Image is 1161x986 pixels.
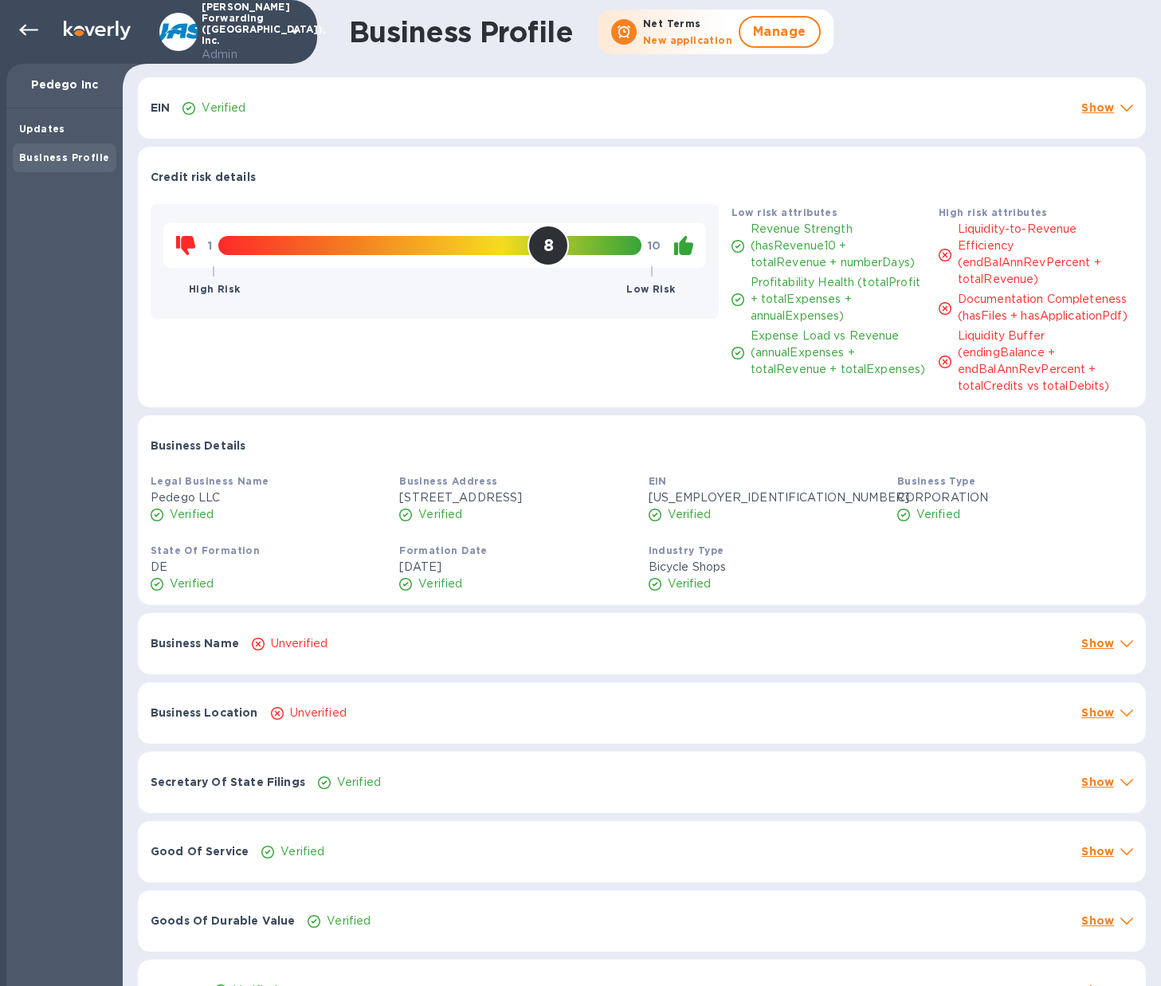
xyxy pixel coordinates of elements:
p: Credit risk details [151,169,256,185]
b: Low Risk [626,283,675,295]
p: Profitability Health (totalProfit + totalExpenses + annualExpenses) [751,274,926,324]
p: Verified [668,506,712,523]
b: Business Address [399,475,497,487]
p: CORPORATION [897,489,1133,506]
b: Net Terms [643,18,701,29]
p: Revenue Strength (hasRevenue10 + totalRevenue + numberDays) [751,221,926,271]
p: Verified [327,913,371,929]
p: Liquidity-to-Revenue Efficiency (endBalAnnRevPercent + totalRevenue) [958,221,1133,288]
p: Show [1081,774,1114,790]
b: 1 [208,239,212,252]
p: Verified [280,843,324,860]
p: Liquidity Buffer (endingBalance + endBalAnnRevPercent + totalCredits vs totalDebits) [958,328,1133,395]
p: Pedego LLC [151,489,386,506]
p: [DATE] [399,559,635,575]
button: Manage [739,16,821,48]
div: Good Of ServiceVerifiedShow [138,821,1146,882]
p: Admin [202,46,281,63]
p: Show [1081,635,1114,651]
b: High Risk [189,283,241,295]
p: Unverified [290,705,347,721]
img: Logo [64,21,131,40]
p: Business Location [151,705,258,721]
div: Credit risk details [138,147,1146,198]
p: Business Name [151,635,239,651]
p: Show [1081,100,1114,116]
p: Business Details [151,438,245,454]
b: Industry Type [649,544,724,556]
b: Low risk attributes [732,206,838,218]
b: New application [643,34,732,46]
p: Secretary Of State Filings [151,774,305,790]
p: Goods Of Durable Value [151,913,295,929]
p: EIN [151,100,170,116]
p: Show [1081,705,1114,721]
b: State Of Formation [151,544,260,556]
b: Updates [19,123,65,135]
span: Manage [753,22,806,41]
h2: 8 [543,235,554,255]
b: EIN [649,475,667,487]
p: Documentation Completeness (hasFiles + hasApplicationPdf) [958,291,1133,324]
div: Secretary Of State FilingsVerifiedShow [138,752,1146,813]
b: Business Type [897,475,975,487]
p: DE [151,559,386,575]
p: [STREET_ADDRESS] [399,489,635,506]
p: [US_EMPLOYER_IDENTIFICATION_NUMBER] [649,489,884,506]
p: [PERSON_NAME] Forwarding ([GEOGRAPHIC_DATA]), Inc. [202,2,281,63]
p: Verified [916,506,960,523]
b: Business Profile [19,151,109,163]
p: Verified [668,575,712,592]
p: Verified [170,506,214,523]
p: Show [1081,843,1114,859]
p: Verified [202,100,245,116]
div: EINVerifiedShow [138,77,1146,139]
b: Legal Business Name [151,475,269,487]
div: Business LocationUnverifiedShow [138,682,1146,744]
p: Bicycle Shops [649,559,884,575]
p: Verified [418,506,462,523]
b: Formation Date [399,544,488,556]
p: Pedego Inc [19,77,110,92]
div: Business NameUnverifiedShow [138,613,1146,674]
p: Expense Load vs Revenue (annualExpenses + totalRevenue + totalExpenses) [751,328,926,378]
p: Show [1081,913,1114,929]
p: Verified [170,575,214,592]
p: Good Of Service [151,843,249,859]
b: High risk attributes [939,206,1048,218]
div: Goods Of Durable ValueVerifiedShow [138,890,1146,952]
p: Verified [418,575,462,592]
p: Verified [337,774,381,791]
div: Business Details [138,415,1146,466]
h1: Business Profile [349,15,573,49]
p: Unverified [271,635,328,652]
b: 10 [648,239,661,252]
